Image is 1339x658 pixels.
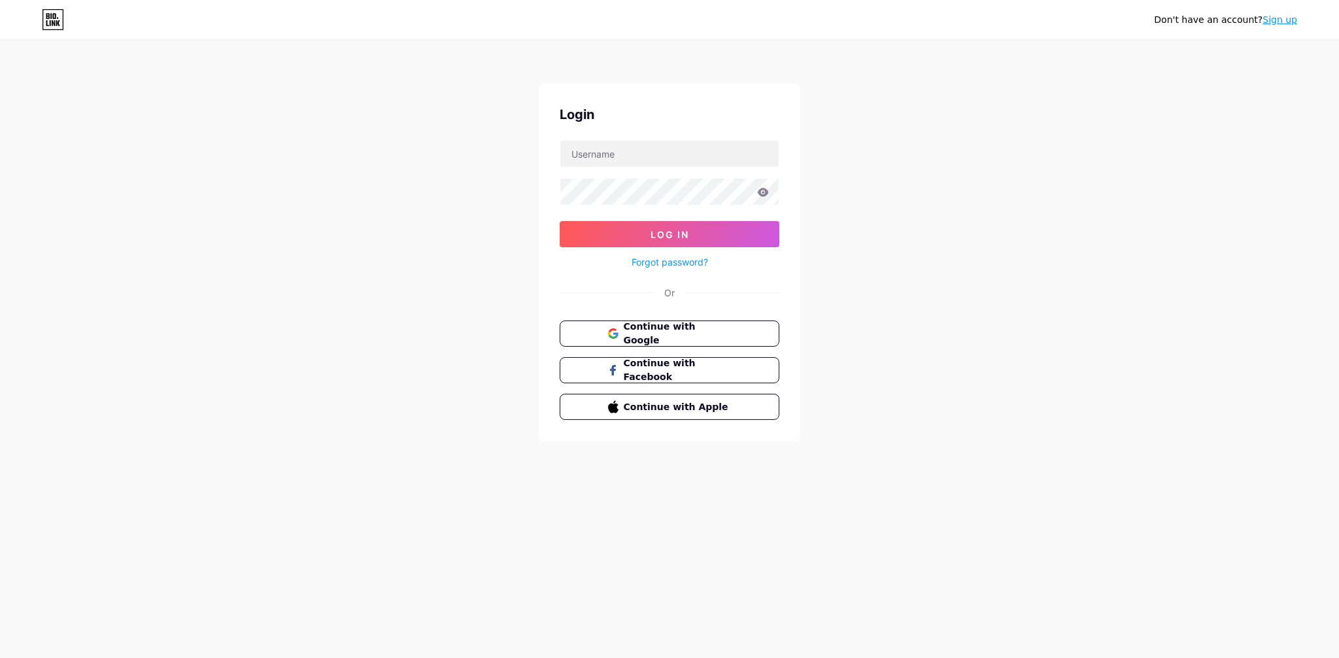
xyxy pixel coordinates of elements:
div: Or [664,286,675,300]
span: Log In [651,229,689,240]
div: Don't have an account? [1154,13,1297,27]
span: Continue with Google [624,320,732,347]
div: Login [560,105,779,124]
input: Username [560,141,779,167]
button: Continue with Facebook [560,357,779,383]
button: Log In [560,221,779,247]
a: Forgot password? [632,255,708,269]
button: Continue with Apple [560,394,779,420]
span: Continue with Apple [624,400,732,414]
button: Continue with Google [560,320,779,347]
span: Continue with Facebook [624,356,732,384]
a: Sign up [1263,14,1297,25]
